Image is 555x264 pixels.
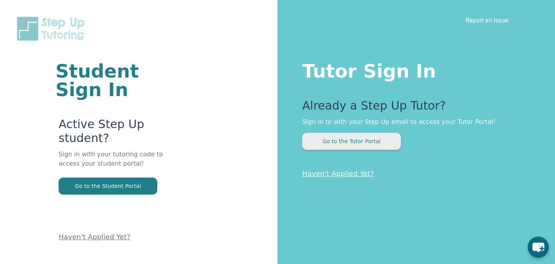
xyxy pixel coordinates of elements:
button: Go to the Student Portal [59,178,157,195]
a: Go to the Tutor Portal [302,137,401,145]
button: Go to the Tutor Portal [302,133,401,150]
h1: Tutor Sign In [302,59,524,80]
img: Step Up Tutoring horizontal logo [15,15,89,42]
p: Sign in with your tutoring code to access your student portal! [59,150,185,178]
a: Go to the Student Portal [59,182,157,190]
h1: Student Sign In [55,62,185,99]
a: Haven't Applied Yet? [59,233,131,241]
a: Report an Issue [466,16,508,24]
button: chat-button [528,237,549,258]
p: Active Step Up student? [59,117,185,150]
p: Already a Step Up Tutor? [302,99,524,117]
a: Haven't Applied Yet? [302,169,374,178]
p: Sign in to with your Step Up email to access your Tutor Portal! [302,117,524,127]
